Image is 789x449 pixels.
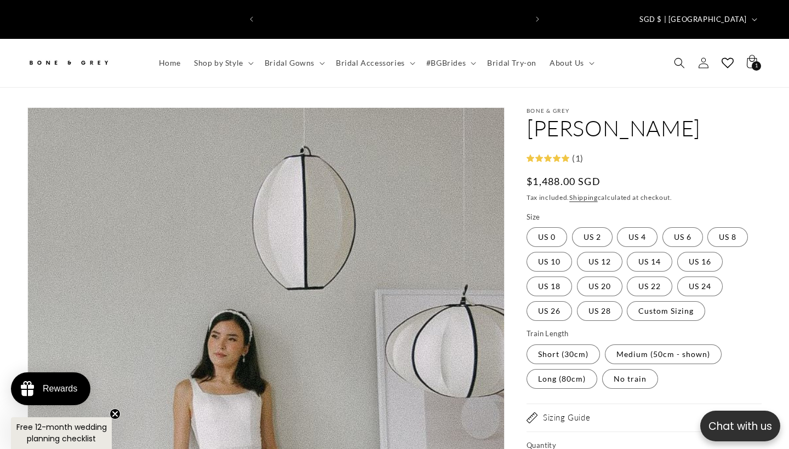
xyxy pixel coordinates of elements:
[487,58,536,68] span: Bridal Try-on
[572,227,613,247] label: US 2
[617,227,658,247] label: US 4
[662,227,703,247] label: US 6
[258,51,329,74] summary: Bridal Gowns
[527,227,567,247] label: US 0
[527,277,572,296] label: US 18
[543,412,590,423] h2: Sizing Guide
[24,50,141,76] a: Bone and Grey Bridal
[550,58,584,68] span: About Us
[577,277,622,296] label: US 20
[627,252,672,272] label: US 14
[329,51,420,74] summary: Bridal Accessories
[426,58,466,68] span: #BGBrides
[527,369,597,389] label: Long (80cm)
[159,58,181,68] span: Home
[27,54,110,72] img: Bone and Grey Bridal
[527,107,762,114] p: Bone & Grey
[187,51,258,74] summary: Shop by Style
[110,408,121,419] button: Close teaser
[602,369,658,389] label: No train
[265,58,315,68] span: Bridal Gowns
[481,51,543,74] a: Bridal Try-on
[700,411,780,441] button: Open chatbox
[336,58,405,68] span: Bridal Accessories
[527,404,762,431] summary: Sizing Guide
[527,212,541,223] legend: Size
[527,192,762,203] div: Tax included. calculated at checkout.
[527,174,601,189] span: $1,488.00 SGD
[605,344,722,364] label: Medium (50cm - shown)
[627,277,672,296] label: US 22
[700,418,780,434] p: Chat with us
[527,329,570,339] legend: Train Length
[11,417,112,449] div: Free 12-month wedding planning checklistClose teaser
[194,58,243,68] span: Shop by Style
[239,9,264,30] button: Previous announcement
[677,252,723,272] label: US 16
[633,9,762,30] button: SGD $ | [GEOGRAPHIC_DATA]
[527,114,762,142] h1: [PERSON_NAME]
[152,51,187,74] a: Home
[525,9,550,30] button: Next announcement
[639,14,747,25] span: SGD $ | [GEOGRAPHIC_DATA]
[527,252,572,272] label: US 10
[577,252,622,272] label: US 12
[577,301,622,321] label: US 28
[543,51,599,74] summary: About Us
[16,422,107,444] span: Free 12-month wedding planning checklist
[569,151,584,166] div: (1)
[707,227,748,247] label: US 8
[43,384,77,394] div: Rewards
[677,277,723,296] label: US 24
[569,193,598,202] a: Shipping
[755,61,758,71] span: 1
[420,51,481,74] summary: #BGBrides
[627,301,705,321] label: Custom Sizing
[527,344,600,364] label: Short (30cm)
[527,301,572,321] label: US 26
[667,51,691,75] summary: Search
